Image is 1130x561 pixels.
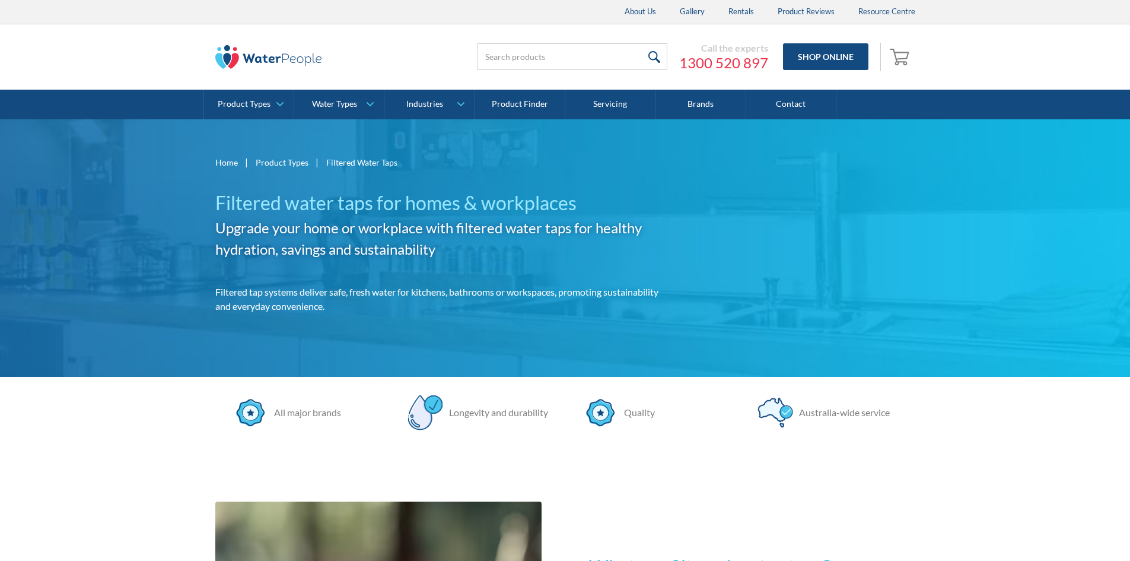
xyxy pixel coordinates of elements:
div: Filtered Water Taps [326,156,397,169]
a: Product Finder [475,90,565,119]
img: The Water People [215,45,322,69]
div: Industries [406,99,443,109]
div: All major brands [268,405,341,420]
a: Home [215,156,238,169]
h2: Upgrade your home or workplace with filtered water taps for healthy hydration, savings and sustai... [215,217,671,260]
div: | [314,155,320,169]
div: Longevity and durability [443,405,548,420]
p: Filtered tap systems deliver safe, fresh water for kitchens, bathrooms or workspaces, promoting s... [215,285,671,313]
div: Quality [618,405,655,420]
div: Product Types [218,99,270,109]
a: Brands [655,90,746,119]
a: Product Types [256,156,308,169]
a: Servicing [565,90,655,119]
h1: Filtered water taps for homes & workplaces [215,189,671,217]
a: Product Types [204,90,294,119]
a: Shop Online [783,43,868,70]
div: Australia-wide service [793,405,890,420]
a: Industries [384,90,474,119]
div: Call the experts [679,42,768,54]
div: | [244,155,250,169]
img: shopping cart [890,47,912,66]
input: Search products [478,43,667,70]
a: 1300 520 897 [679,54,768,72]
a: Open cart [887,43,915,71]
a: Contact [746,90,836,119]
div: Water Types [312,99,357,109]
a: Water Types [294,90,384,119]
